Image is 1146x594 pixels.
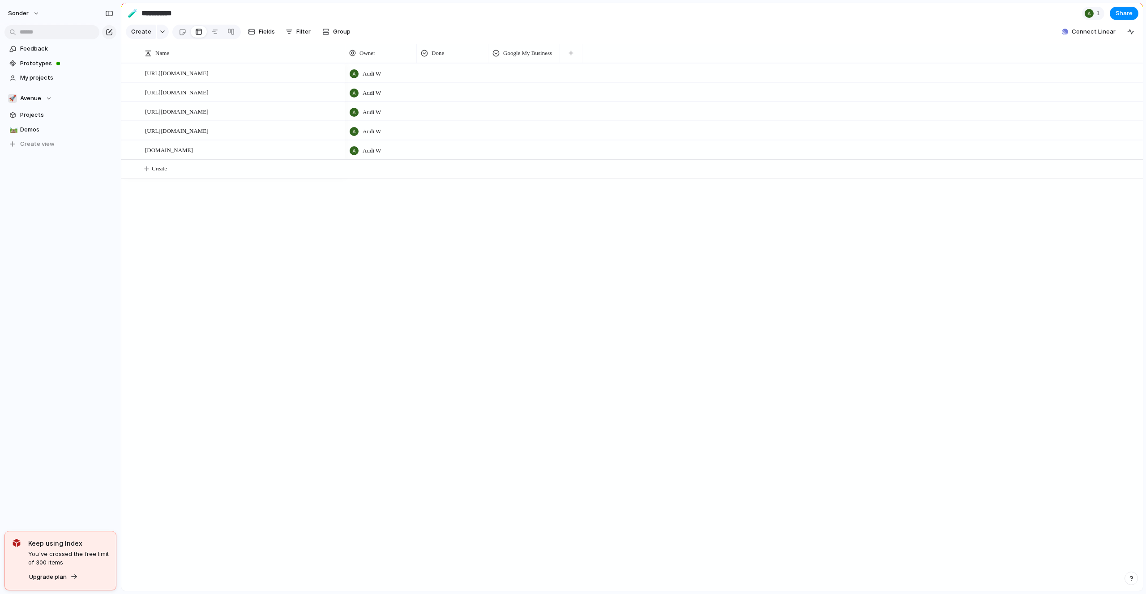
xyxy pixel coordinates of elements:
[20,94,41,103] span: Avenue
[20,44,113,53] span: Feedback
[244,25,278,39] button: Fields
[4,6,44,21] button: sonder
[28,539,109,548] span: Keep using Index
[282,25,314,39] button: Filter
[145,144,193,155] span: [DOMAIN_NAME]
[4,57,116,70] a: Prototypes
[4,71,116,85] a: My projects
[363,69,381,78] span: Audi W
[1072,27,1116,36] span: Connect Linear
[259,27,275,36] span: Fields
[8,125,17,134] button: 🛤️
[128,7,137,19] div: 🧪
[4,123,116,136] a: 🛤️Demos
[4,92,116,105] button: 🚀Avenue
[145,87,209,97] span: [URL][DOMAIN_NAME]
[503,49,552,58] span: Google My Business
[152,164,167,173] span: Create
[4,42,116,55] a: Feedback
[28,550,109,567] span: You've crossed the free limit of 300 items
[29,573,67,581] span: Upgrade plan
[145,106,209,116] span: [URL][DOMAIN_NAME]
[145,68,209,78] span: [URL][DOMAIN_NAME]
[296,27,311,36] span: Filter
[432,49,444,58] span: Done
[4,137,116,151] button: Create view
[20,125,113,134] span: Demos
[20,140,55,148] span: Create view
[1110,7,1138,20] button: Share
[126,25,156,39] button: Create
[125,6,140,21] button: 🧪
[8,94,17,103] div: 🚀
[20,110,113,119] span: Projects
[145,125,209,136] span: [URL][DOMAIN_NAME]
[1116,9,1133,18] span: Share
[9,124,16,135] div: 🛤️
[155,49,169,58] span: Name
[363,146,381,155] span: Audi W
[20,59,113,68] span: Prototypes
[333,27,351,36] span: Group
[363,108,381,117] span: Audi W
[359,49,375,58] span: Owner
[1058,25,1119,38] button: Connect Linear
[363,89,381,98] span: Audi W
[1096,9,1103,18] span: 1
[4,108,116,122] a: Projects
[8,9,29,18] span: sonder
[20,73,113,82] span: My projects
[131,27,151,36] span: Create
[318,25,355,39] button: Group
[26,571,81,583] button: Upgrade plan
[363,127,381,136] span: Audi W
